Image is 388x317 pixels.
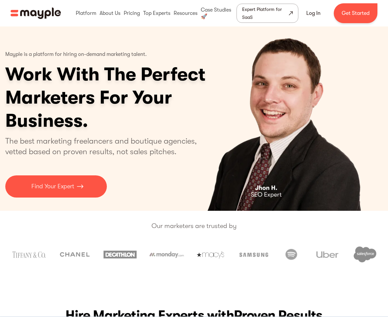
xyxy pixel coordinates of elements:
[355,285,388,317] iframe: Chat Widget
[242,5,287,21] div: Expert Platform for SaaS
[11,7,61,20] img: Mayple logo
[74,3,98,24] div: Platform
[176,26,383,211] div: 5 of 5
[5,136,205,157] p: The best marketing freelancers and boutique agencies, vetted based on proven results, not sales p...
[142,3,172,24] div: Top Experts
[98,3,122,24] div: About Us
[298,5,328,21] a: Log In
[5,46,147,63] p: Mayple is a platform for hiring on-demand marketing talent.
[176,26,383,211] div: carousel
[31,182,74,191] p: Find Your Expert
[172,3,199,24] div: Resources
[334,3,377,23] a: Get Started
[5,175,107,198] a: Find Your Expert
[237,4,298,23] a: Expert Platform for SaaS
[122,3,142,24] div: Pricing
[5,63,257,132] h1: Work With The Perfect Marketers For Your Business.
[11,7,61,20] a: home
